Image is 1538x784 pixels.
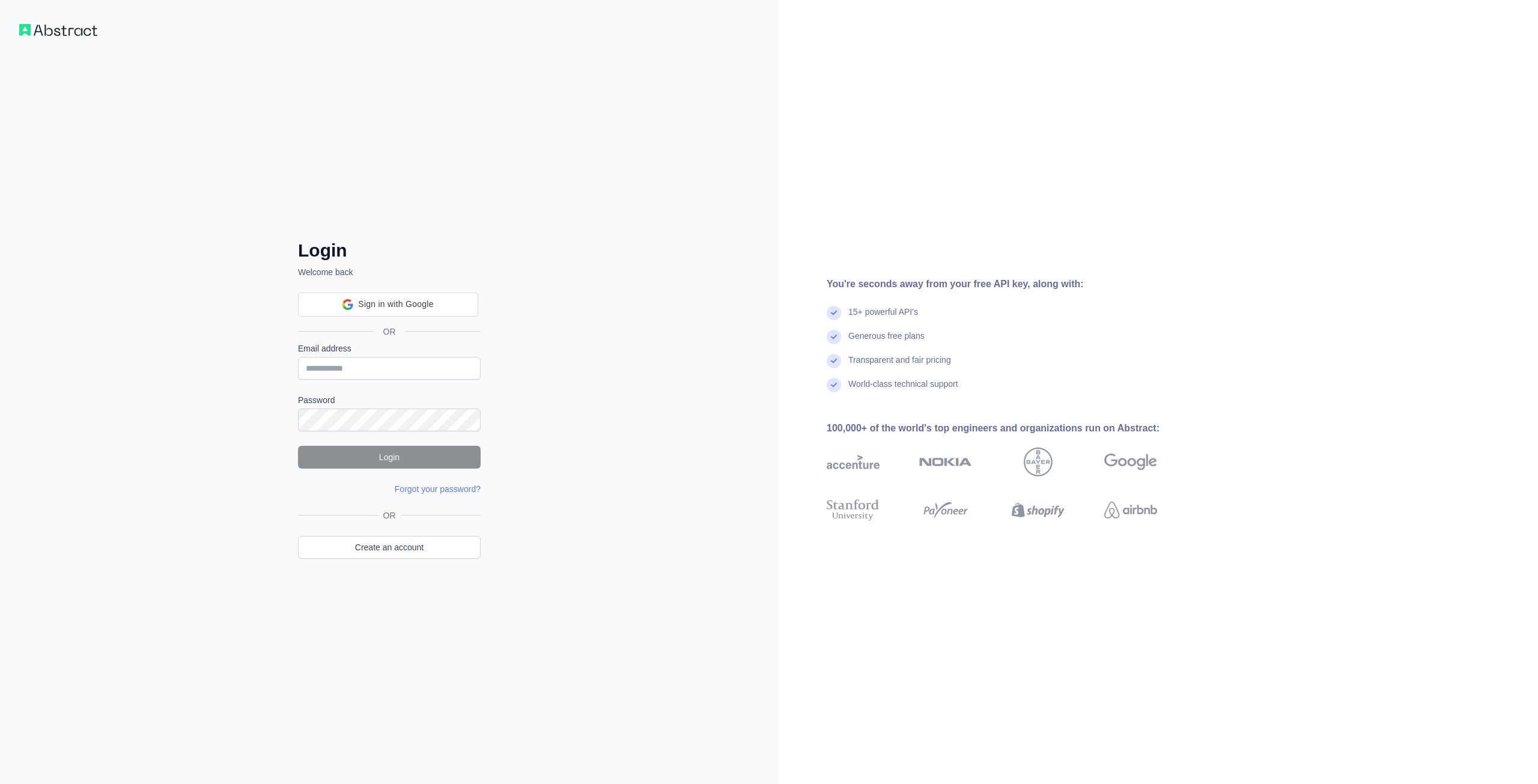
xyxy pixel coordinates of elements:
[298,342,481,354] label: Email address
[298,536,481,559] a: Create an account
[298,446,481,469] button: Login
[827,378,841,392] img: check mark
[1104,448,1157,476] img: google
[919,448,972,476] img: nokia
[827,448,880,476] img: accenture
[378,509,401,521] span: OR
[848,378,958,402] div: World-class technical support
[298,240,481,261] h2: Login
[848,354,951,378] div: Transparent and fair pricing
[374,326,406,338] span: OR
[298,293,478,317] div: Sign in with Google
[848,306,918,330] div: 15+ powerful API's
[1024,448,1053,476] img: bayer
[19,24,97,36] img: Workflow
[848,330,925,354] div: Generous free plans
[919,497,972,523] img: payoneer
[1012,497,1065,523] img: shopify
[827,497,880,523] img: stanford university
[395,484,481,494] a: Forgot your password?
[298,266,481,278] p: Welcome back
[827,277,1196,291] div: You're seconds away from your free API key, along with:
[827,330,841,344] img: check mark
[298,394,481,406] label: Password
[827,306,841,320] img: check mark
[827,421,1196,436] div: 100,000+ of the world's top engineers and organizations run on Abstract:
[827,354,841,368] img: check mark
[1104,497,1157,523] img: airbnb
[358,298,433,311] span: Sign in with Google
